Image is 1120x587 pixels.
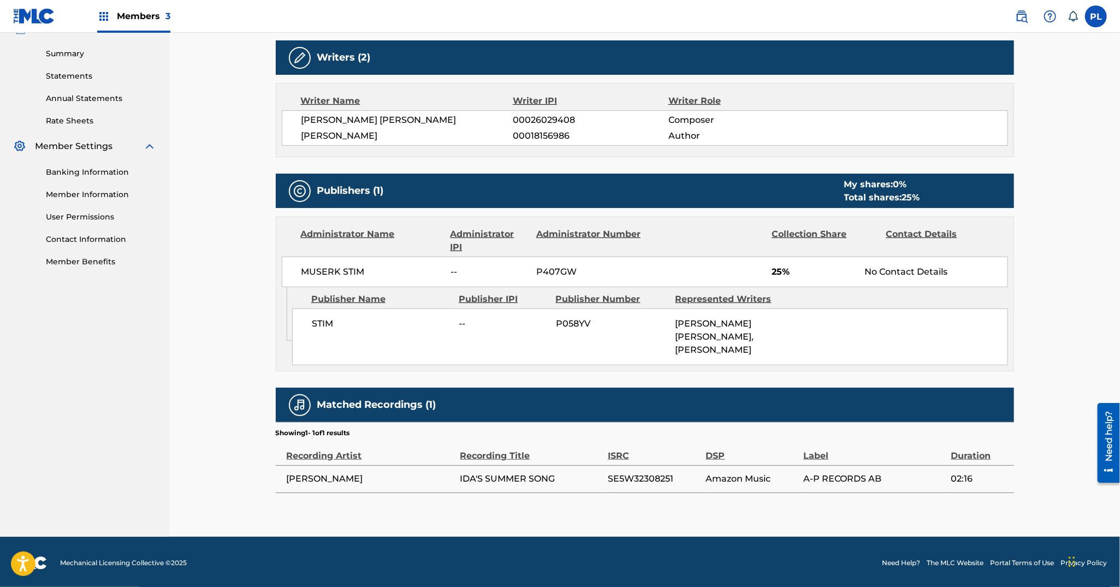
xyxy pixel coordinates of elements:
[13,140,26,153] img: Member Settings
[772,265,856,278] span: 25%
[864,265,1007,278] div: No Contact Details
[902,192,920,203] span: 25 %
[46,93,156,104] a: Annual Statements
[1044,10,1057,23] img: help
[460,472,602,485] span: IDA'S SUMMER SONG
[927,558,983,568] a: The MLC Website
[287,472,455,485] span: [PERSON_NAME]
[46,256,156,268] a: Member Benefits
[513,129,668,143] span: 00018156986
[513,94,668,108] div: Writer IPI
[1085,5,1107,27] div: User Menu
[668,129,810,143] span: Author
[536,228,642,254] div: Administrator Number
[951,438,1009,463] div: Duration
[844,178,920,191] div: My shares:
[46,167,156,178] a: Banking Information
[293,51,306,64] img: Writers
[287,438,455,463] div: Recording Artist
[1065,535,1120,587] iframe: Chat Widget
[46,234,156,245] a: Contact Information
[556,317,667,330] span: P058YV
[459,317,548,330] span: --
[1060,558,1107,568] a: Privacy Policy
[1065,535,1120,587] div: Chatt-widget
[608,472,701,485] span: SE5W32308251
[1069,546,1075,578] div: Dra
[1015,10,1028,23] img: search
[165,11,170,21] span: 3
[46,115,156,127] a: Rate Sheets
[301,228,442,254] div: Administrator Name
[951,472,1009,485] span: 02:16
[882,558,920,568] a: Need Help?
[117,10,170,22] span: Members
[451,228,528,254] div: Administrator IPI
[1068,11,1078,22] div: Notifications
[293,185,306,198] img: Publishers
[844,191,920,204] div: Total shares:
[35,140,112,153] span: Member Settings
[803,438,945,463] div: Label
[990,558,1054,568] a: Portal Terms of Use
[46,211,156,223] a: User Permissions
[46,70,156,82] a: Statements
[143,140,156,153] img: expand
[317,399,436,411] h5: Matched Recordings (1)
[668,114,810,127] span: Composer
[675,293,787,306] div: Represented Writers
[301,94,513,108] div: Writer Name
[301,129,513,143] span: [PERSON_NAME]
[706,438,798,463] div: DSP
[460,438,602,463] div: Recording Title
[1039,5,1061,27] div: Help
[513,114,668,127] span: 00026029408
[311,293,451,306] div: Publisher Name
[706,472,798,485] span: Amazon Music
[46,48,156,60] a: Summary
[675,318,754,355] span: [PERSON_NAME] [PERSON_NAME], [PERSON_NAME]
[312,317,451,330] span: STIM
[556,293,667,306] div: Publisher Number
[97,10,110,23] img: Top Rightsholders
[1011,5,1033,27] a: Public Search
[301,265,443,278] span: MUSERK STIM
[608,438,701,463] div: ISRC
[317,185,384,197] h5: Publishers (1)
[276,428,350,438] p: Showing 1 - 1 of 1 results
[317,51,371,64] h5: Writers (2)
[886,228,992,254] div: Contact Details
[451,265,528,278] span: --
[536,265,642,278] span: P407GW
[301,114,513,127] span: [PERSON_NAME] [PERSON_NAME]
[46,189,156,200] a: Member Information
[60,558,187,568] span: Mechanical Licensing Collective © 2025
[1089,399,1120,487] iframe: Resource Center
[803,472,945,485] span: A-P RECORDS AB
[668,94,810,108] div: Writer Role
[893,179,907,189] span: 0 %
[293,399,306,412] img: Matched Recordings
[772,228,878,254] div: Collection Share
[459,293,548,306] div: Publisher IPI
[13,8,55,24] img: MLC Logo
